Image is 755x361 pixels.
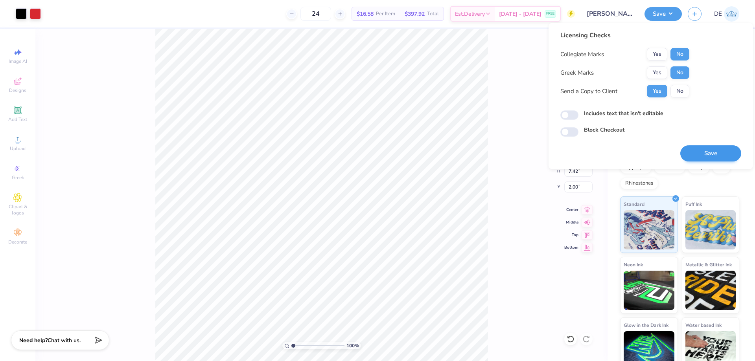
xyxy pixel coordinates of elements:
[714,9,722,18] span: DE
[8,239,27,245] span: Decorate
[357,10,374,18] span: $16.58
[560,68,594,77] div: Greek Marks
[546,11,554,16] span: FREE
[4,203,31,216] span: Clipart & logos
[405,10,425,18] span: $397.92
[9,58,27,64] span: Image AI
[499,10,541,18] span: [DATE] - [DATE]
[680,145,741,161] button: Save
[685,210,736,249] img: Puff Ink
[10,145,26,152] span: Upload
[560,50,604,59] div: Collegiate Marks
[9,87,26,93] span: Designs
[624,210,674,249] img: Standard
[647,66,667,79] button: Yes
[564,232,578,238] span: Top
[455,10,485,18] span: Est. Delivery
[346,342,359,349] span: 100 %
[564,207,578,213] span: Center
[564,245,578,250] span: Bottom
[19,337,48,344] strong: Need help?
[714,6,739,22] a: DE
[624,321,668,329] span: Glow in the Dark Ink
[645,7,682,21] button: Save
[560,87,617,96] div: Send a Copy to Client
[647,85,667,97] button: Yes
[300,7,331,21] input: – –
[685,260,732,269] span: Metallic & Glitter Ink
[724,6,739,22] img: Djian Evardoni
[670,48,689,60] button: No
[48,337,81,344] span: Chat with us.
[427,10,439,18] span: Total
[670,66,689,79] button: No
[620,178,658,189] div: Rhinestones
[12,174,24,181] span: Greek
[670,85,689,97] button: No
[564,220,578,225] span: Middle
[624,200,645,208] span: Standard
[647,48,667,60] button: Yes
[8,116,27,123] span: Add Text
[581,6,639,22] input: Untitled Design
[560,31,689,40] div: Licensing Checks
[624,271,674,310] img: Neon Ink
[584,109,663,117] label: Includes text that isn't editable
[685,200,702,208] span: Puff Ink
[584,126,624,134] label: Block Checkout
[624,260,643,269] span: Neon Ink
[376,10,395,18] span: Per Item
[685,271,736,310] img: Metallic & Glitter Ink
[685,321,722,329] span: Water based Ink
